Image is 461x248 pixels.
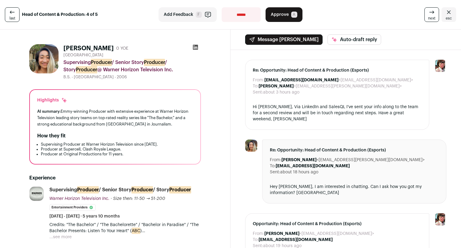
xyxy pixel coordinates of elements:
b: [EMAIL_ADDRESS][DOMAIN_NAME] [259,238,333,242]
span: A [291,12,297,18]
img: 14759586-medium_jpg [434,213,446,225]
a: last [5,7,20,22]
b: [EMAIL_ADDRESS][DOMAIN_NAME] [276,164,350,168]
button: Message [PERSON_NAME] [245,34,323,45]
mark: Producer [131,186,153,193]
span: Warner Horizon Television Inc. [49,197,109,201]
dd: <[EMAIL_ADDRESS][PERSON_NAME][DOMAIN_NAME]> [281,157,425,163]
div: Supervising / Senior Story / Story @ Warner Horizon Television Inc. [63,59,201,73]
b: [EMAIL_ADDRESS][DOMAIN_NAME] [264,78,338,82]
h1: [PERSON_NAME] [63,44,114,53]
img: 14759586-medium_jpg [434,60,446,72]
dt: Sent: [253,89,263,95]
img: 5e5173f4093850b73e671098375b7743c2533269a7a163ca4444a32caf9b2ee7.jpg [245,140,257,152]
li: Producer at Original Productions for 11 years. [41,152,193,157]
span: Approve [271,12,289,18]
span: esc [446,16,452,21]
mark: Producer [91,59,112,66]
p: Credits: "The Bachelor" / "The Bachelorette" / "Bachelor in Paradise" / "The Bachelor Presents: L... [49,222,201,234]
dd: <[EMAIL_ADDRESS][DOMAIN_NAME]> [264,77,413,83]
h2: How they fit [37,132,66,140]
span: Re: Opportunity: Head of Content & Production (Esports) [270,147,439,153]
button: Add Feedback F [159,7,217,22]
button: ...see more [49,234,72,240]
dd: <[EMAIL_ADDRESS][DOMAIN_NAME]> [264,231,374,237]
span: AI summary: [37,109,61,113]
div: Supervising / Senior Story / Story [49,186,191,193]
li: Entertainment Providers [49,204,96,211]
div: 0 YOE [116,45,128,51]
dd: <[EMAIL_ADDRESS][PERSON_NAME][DOMAIN_NAME]> [259,83,402,89]
mark: ABC [132,228,140,234]
dt: To: [270,163,276,169]
span: · Size then: 11-50 → 51-200 [111,197,165,201]
span: [GEOGRAPHIC_DATA] [63,53,103,58]
dd: about 3 hours ago [263,89,299,95]
button: Approve A [266,7,302,22]
span: [DATE] - [DATE] · 5 years 10 months [49,213,120,219]
dt: To: [253,237,259,243]
li: Supervising Producer at Warner Horizon Television since [DATE]. [41,142,193,147]
span: Re: Opportunity: Head of Content & Production (Esports) [253,67,422,73]
div: Hey [PERSON_NAME], I am interested in chatting. Can I ask how you got my information? [GEOGRAPHIC... [270,184,439,196]
a: next [424,7,439,22]
li: Producer at Supercell, Clash Royale League. [41,147,193,152]
dt: From: [253,231,264,237]
span: last [9,16,15,21]
dt: To: [253,83,259,89]
dt: From: [270,157,281,163]
b: [PERSON_NAME] [259,84,294,88]
b: [PERSON_NAME] [281,158,316,162]
mark: Producer [76,66,97,73]
img: 5e5173f4093850b73e671098375b7743c2533269a7a163ca4444a32caf9b2ee7.jpg [29,44,59,73]
dd: about 18 hours ago [280,169,318,175]
b: [PERSON_NAME] [264,232,299,236]
mark: Producer [144,59,165,66]
h2: Experience [29,174,201,182]
span: Opportunity: Head of Content & Production (Esports) [253,221,422,227]
strong: Head of Content & Production: 4 of 5 [22,12,98,18]
div: B.S. - [GEOGRAPHIC_DATA] - 2006 [63,75,201,80]
img: b923fdf4e139fef6682844e824c2c60b4c4ec8b68f1456c87e86d12075fd3fd9 [30,187,44,201]
div: Emmy-winning Producer with extensive experience at Warner Horizon Television leading story teams ... [37,108,193,127]
a: Close [441,7,456,22]
mark: Producer [169,186,191,193]
span: next [428,16,435,21]
div: Highlights [37,97,67,103]
div: Hi [PERSON_NAME], Via LinkedIn and SalesQL I've sent your info along to the team for a second rev... [253,104,422,122]
dt: Sent: [270,169,280,175]
dt: From: [253,77,264,83]
mark: Producer [77,186,99,193]
span: F [196,12,202,18]
span: Add Feedback [164,12,193,18]
button: Auto-draft reply [327,34,381,45]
